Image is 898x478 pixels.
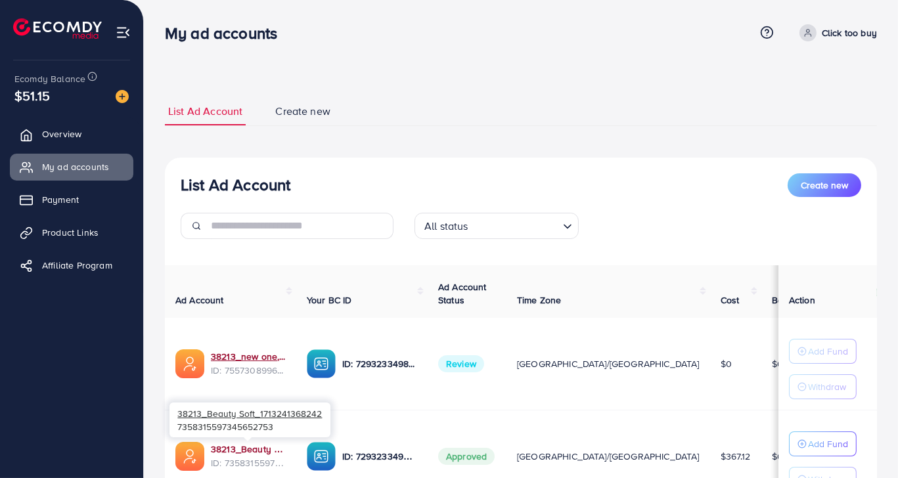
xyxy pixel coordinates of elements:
[14,72,85,85] span: Ecomdy Balance
[10,154,133,180] a: My ad accounts
[175,349,204,378] img: ic-ads-acc.e4c84228.svg
[211,364,286,377] span: ID: 7557308996911218695
[517,293,561,307] span: Time Zone
[438,280,487,307] span: Ad Account Status
[808,343,848,359] p: Add Fund
[116,90,129,103] img: image
[721,450,751,463] span: $367.12
[342,356,417,372] p: ID: 7293233498205437953
[10,252,133,278] a: Affiliate Program
[10,121,133,147] a: Overview
[175,293,224,307] span: Ad Account
[415,213,579,239] div: Search for option
[42,259,112,272] span: Affiliate Program
[177,407,322,420] span: 38213_Beauty Soft_1713241368242
[789,374,857,399] button: Withdraw
[10,219,133,246] a: Product Links
[438,355,484,372] span: Review
[168,104,242,119] span: List Ad Account
[42,193,79,206] span: Payment
[808,436,848,452] p: Add Fund
[517,357,700,370] span: [GEOGRAPHIC_DATA]/[GEOGRAPHIC_DATA]
[438,448,495,465] span: Approved
[175,442,204,471] img: ic-ads-acc.e4c84228.svg
[165,24,288,43] h3: My ad accounts
[789,339,857,364] button: Add Fund
[808,379,846,395] p: Withdraw
[342,448,417,464] p: ID: 7293233498205437953
[14,86,50,105] span: $51.15
[211,456,286,469] span: ID: 7358315597345652753
[211,443,286,456] a: 38213_Beauty Soft_1713241368242
[181,175,290,194] h3: List Ad Account
[275,104,330,119] span: Create new
[794,24,877,41] a: Click too buy
[307,349,336,378] img: ic-ba-acc.ded83a64.svg
[42,226,99,239] span: Product Links
[422,217,471,236] span: All status
[42,127,81,141] span: Overview
[211,350,286,363] a: 38213_new one,,,,,_1759573270543
[842,419,888,468] iframe: Chat
[517,450,700,463] span: [GEOGRAPHIC_DATA]/[GEOGRAPHIC_DATA]
[307,442,336,471] img: ic-ba-acc.ded83a64.svg
[116,25,131,40] img: menu
[42,160,109,173] span: My ad accounts
[169,402,330,437] div: 7358315597345652753
[801,179,848,192] span: Create new
[789,431,857,456] button: Add Fund
[789,293,815,307] span: Action
[211,350,286,377] div: <span class='underline'>38213_new one,,,,,_1759573270543</span></br>7557308996911218695
[721,357,732,370] span: $0
[307,293,352,307] span: Your BC ID
[721,293,740,307] span: Cost
[10,186,133,213] a: Payment
[472,214,558,236] input: Search for option
[788,173,861,197] button: Create new
[13,18,102,39] img: logo
[822,25,877,41] p: Click too buy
